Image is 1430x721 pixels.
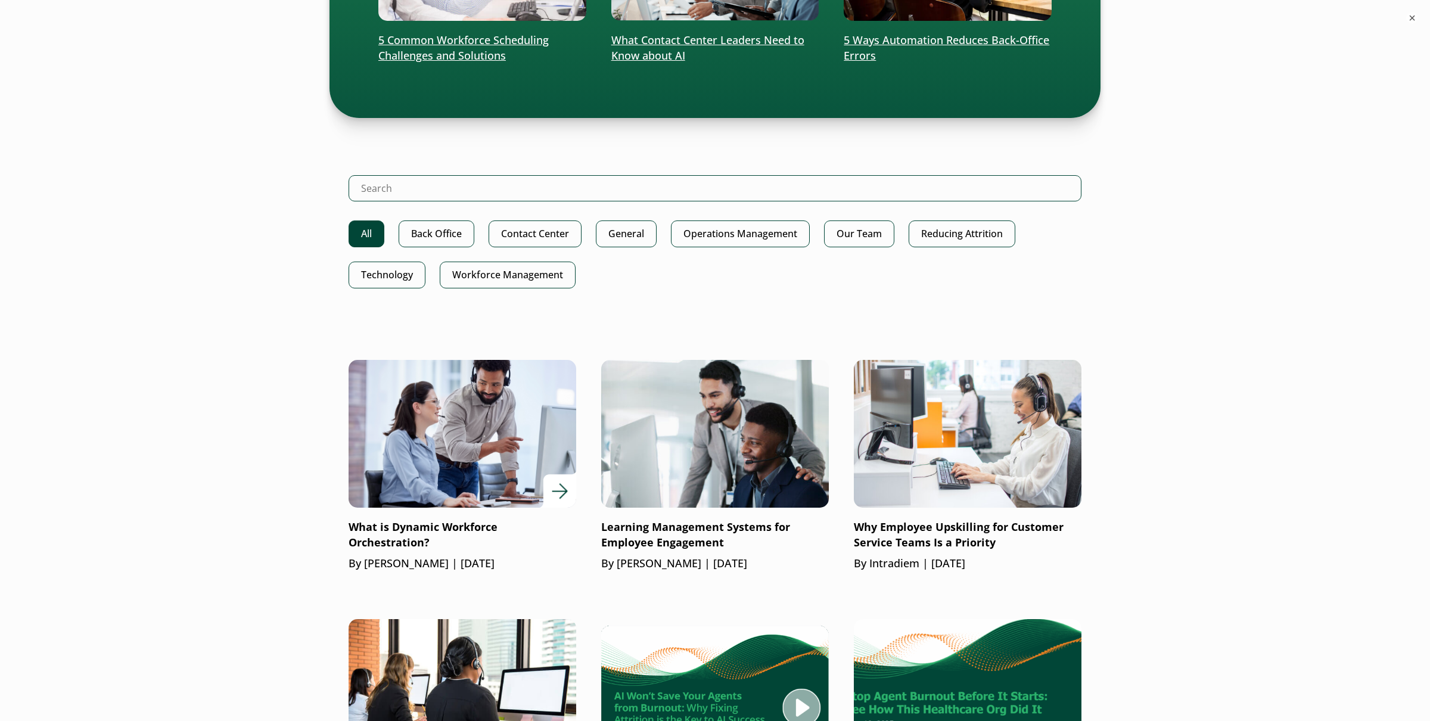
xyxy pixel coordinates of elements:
[1406,12,1418,24] button: ×
[854,520,1081,551] p: Why Employee Upskilling for Customer Service Teams Is a Priority
[349,220,384,247] a: All
[349,556,576,571] p: By [PERSON_NAME] | [DATE]
[611,33,819,64] p: What Contact Center Leaders Need to Know about AI
[378,33,586,64] p: 5 Common Workforce Scheduling Challenges and Solutions
[601,360,829,571] a: Learning Management Systems for Employee EngagementBy [PERSON_NAME] | [DATE]
[489,220,582,247] a: Contact Center
[349,175,1081,201] input: Search
[909,220,1015,247] a: Reducing Attrition
[844,33,1052,64] p: 5 Ways Automation Reduces Back-Office Errors
[399,220,474,247] a: Back Office
[671,220,810,247] a: Operations Management
[349,175,1081,220] form: Search Intradiem
[440,262,576,288] a: Workforce Management
[854,360,1081,571] a: Why Employee Upskilling for Customer Service Teams Is a PriorityBy Intradiem | [DATE]
[349,520,576,551] p: What is Dynamic Workforce Orchestration?
[854,556,1081,571] p: By Intradiem | [DATE]
[824,220,894,247] a: Our Team
[596,220,657,247] a: General
[601,556,829,571] p: By [PERSON_NAME] | [DATE]
[349,262,425,288] a: Technology
[601,520,829,551] p: Learning Management Systems for Employee Engagement
[349,360,576,571] a: What is Dynamic Workforce Orchestration?By [PERSON_NAME] | [DATE]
